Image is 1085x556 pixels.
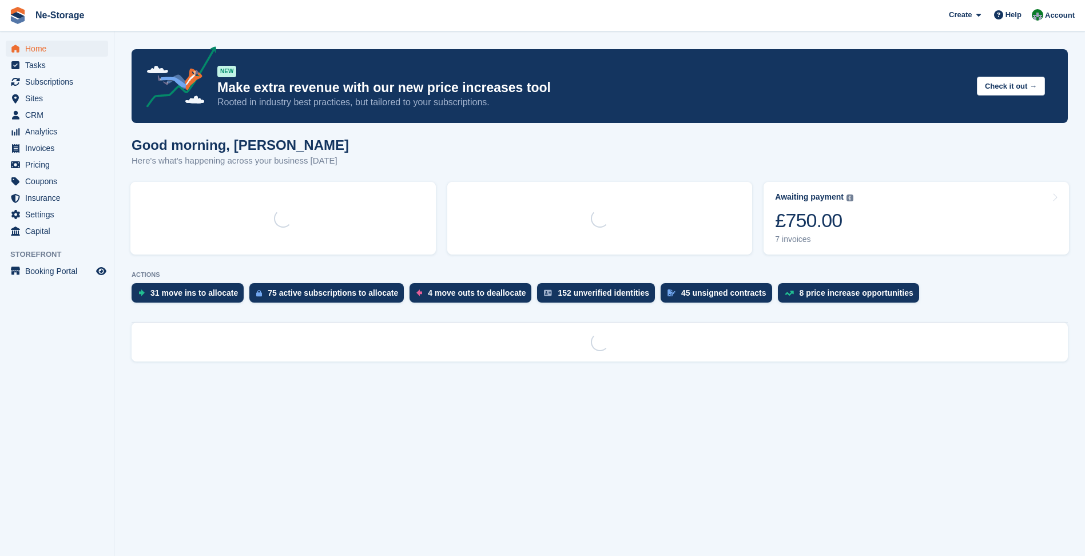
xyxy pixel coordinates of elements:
div: 8 price increase opportunities [800,288,913,297]
span: Settings [25,206,94,223]
a: menu [6,263,108,279]
img: move_outs_to_deallocate_icon-f764333ba52eb49d3ac5e1228854f67142a1ed5810a6f6cc68b1a99e826820c5.svg [416,289,422,296]
div: 75 active subscriptions to allocate [268,288,398,297]
div: Awaiting payment [775,192,844,202]
p: Make extra revenue with our new price increases tool [217,80,968,96]
span: Insurance [25,190,94,206]
a: Ne-Storage [31,6,89,25]
img: stora-icon-8386f47178a22dfd0bd8f6a31ec36ba5ce8667c1dd55bd0f319d3a0aa187defe.svg [9,7,26,24]
a: 152 unverified identities [537,283,661,308]
a: menu [6,223,108,239]
div: £750.00 [775,209,853,232]
a: menu [6,157,108,173]
a: menu [6,74,108,90]
img: Charlotte Nesbitt [1032,9,1043,21]
span: Invoices [25,140,94,156]
span: Analytics [25,124,94,140]
span: Coupons [25,173,94,189]
div: 7 invoices [775,235,853,244]
p: Here's what's happening across your business [DATE] [132,154,349,168]
img: active_subscription_to_allocate_icon-d502201f5373d7db506a760aba3b589e785aa758c864c3986d89f69b8ff3... [256,289,262,297]
a: menu [6,206,108,223]
a: 31 move ins to allocate [132,283,249,308]
span: Booking Portal [25,263,94,279]
a: 75 active subscriptions to allocate [249,283,410,308]
a: 45 unsigned contracts [661,283,778,308]
a: menu [6,90,108,106]
span: Tasks [25,57,94,73]
a: menu [6,107,108,123]
span: Sites [25,90,94,106]
span: Storefront [10,249,114,260]
p: Rooted in industry best practices, but tailored to your subscriptions. [217,96,968,109]
span: Pricing [25,157,94,173]
p: ACTIONS [132,271,1068,279]
a: menu [6,140,108,156]
div: NEW [217,66,236,77]
img: move_ins_to_allocate_icon-fdf77a2bb77ea45bf5b3d319d69a93e2d87916cf1d5bf7949dd705db3b84f3ca.svg [138,289,145,296]
a: menu [6,173,108,189]
img: contract_signature_icon-13c848040528278c33f63329250d36e43548de30e8caae1d1a13099fd9432cc5.svg [667,289,675,296]
a: 8 price increase opportunities [778,283,925,308]
span: Subscriptions [25,74,94,90]
a: menu [6,57,108,73]
span: Home [25,41,94,57]
img: verify_identity-adf6edd0f0f0b5bbfe63781bf79b02c33cf7c696d77639b501bdc392416b5a36.svg [544,289,552,296]
div: 152 unverified identities [558,288,649,297]
span: Capital [25,223,94,239]
div: 31 move ins to allocate [150,288,238,297]
a: Awaiting payment £750.00 7 invoices [764,182,1069,255]
div: 45 unsigned contracts [681,288,766,297]
a: menu [6,190,108,206]
img: price-adjustments-announcement-icon-8257ccfd72463d97f412b2fc003d46551f7dbcb40ab6d574587a9cd5c0d94... [137,46,217,112]
img: price_increase_opportunities-93ffe204e8149a01c8c9dc8f82e8f89637d9d84a8eef4429ea346261dce0b2c0.svg [785,291,794,296]
a: menu [6,124,108,140]
span: CRM [25,107,94,123]
span: Account [1045,10,1075,21]
a: 4 move outs to deallocate [410,283,537,308]
a: Preview store [94,264,108,278]
h1: Good morning, [PERSON_NAME] [132,137,349,153]
button: Check it out → [977,77,1045,96]
span: Help [1005,9,1022,21]
a: menu [6,41,108,57]
div: 4 move outs to deallocate [428,288,526,297]
span: Create [949,9,972,21]
img: icon-info-grey-7440780725fd019a000dd9b08b2336e03edf1995a4989e88bcd33f0948082b44.svg [846,194,853,201]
